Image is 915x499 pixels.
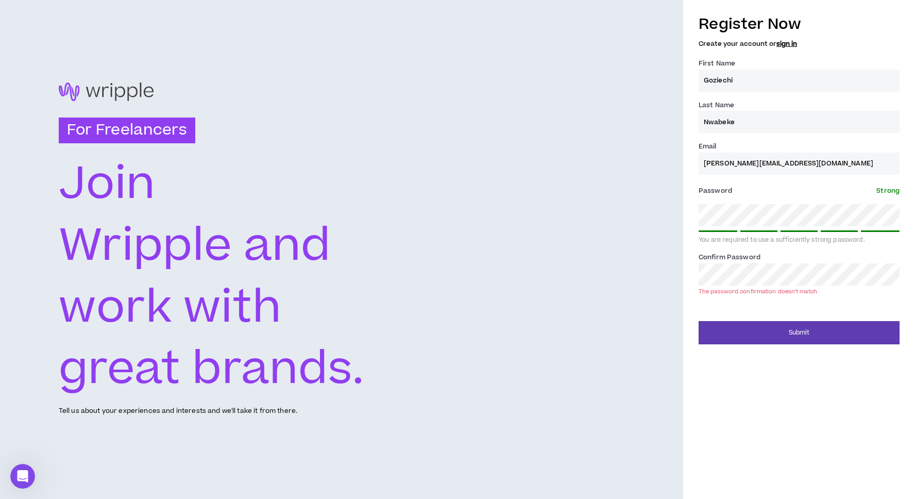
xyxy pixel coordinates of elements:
h5: Create your account or [699,40,900,47]
label: Last Name [699,97,734,113]
text: great brands. [59,337,366,402]
div: You are required to use a sufficiently strong password. [699,236,900,244]
input: Last name [699,111,900,133]
span: Strong [876,186,900,195]
button: Submit [699,321,900,344]
label: Email [699,138,717,155]
h3: For Freelancers [59,118,195,143]
span: Password [699,186,732,195]
input: Enter Email [699,153,900,175]
a: sign in [776,39,797,48]
label: First Name [699,55,735,72]
input: First name [699,70,900,92]
text: Wripple and [59,214,331,278]
label: Confirm Password [699,249,760,265]
text: Join [59,152,155,217]
h3: Register Now [699,13,900,35]
text: work with [59,276,282,340]
p: Tell us about your experiences and interests and we'll take it from there. [59,406,297,416]
div: The password confirmation doesn't match [699,288,817,295]
iframe: Intercom live chat [10,464,35,489]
